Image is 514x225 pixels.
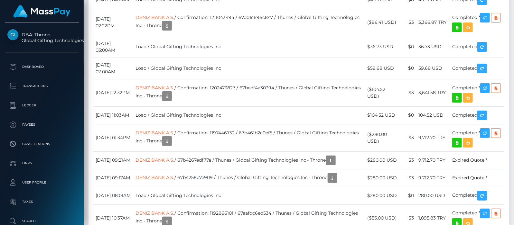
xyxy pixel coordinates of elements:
td: Completed [450,36,504,58]
p: Dashboard [7,62,76,72]
td: Load / Global Gifting Technologies Inc [133,187,365,204]
a: DENIZ BANK A.S. [136,14,174,20]
a: DENIZ BANK A.S. [136,210,174,216]
a: DENIZ BANK A.S. [136,175,174,180]
td: $280.00 USD [365,169,400,187]
p: User Profile [7,178,76,187]
p: Taxes [7,197,76,207]
td: 36.73 USD [416,36,450,58]
td: Load / Global Gifting Technologies Inc [133,58,365,79]
td: / Confirmation: 1197446752 / 67b461b2c0ef5 / Thunes / Global Gifting Technologies Inc - Throne [133,124,365,151]
td: 104.52 USD [416,106,450,124]
p: Cancellations [7,139,76,149]
td: $280.00 USD [365,187,400,204]
td: 3,366.87 TRY [416,9,450,36]
td: $3 [400,79,416,106]
td: ($96.41 USD) [365,9,400,36]
p: Payees [7,120,76,130]
td: [DATE] 12:32PM [93,79,133,106]
td: Expired Quote * [450,151,504,169]
a: Cancellations [5,136,79,152]
td: 9,712.70 TRY [416,151,450,169]
td: $0 [400,58,416,79]
td: [DATE] 03:00AM [93,36,133,58]
td: $3 [400,151,416,169]
a: Dashboard [5,59,79,75]
td: Completed [450,187,504,204]
td: 9,712.70 TRY [416,169,450,187]
td: [DATE] 09:21AM [93,151,133,169]
td: / 67b4258c7e909 / Thunes / Global Gifting Technologies Inc - Throne [133,169,365,187]
td: 9,712.70 TRY [416,124,450,151]
a: Links [5,155,79,171]
td: $0 [400,106,416,124]
td: 3,641.58 TRY [416,79,450,106]
td: Load / Global Gifting Technologies Inc [133,36,365,58]
td: [DATE] 07:00AM [93,58,133,79]
td: $0 [400,36,416,58]
td: / Confirmation: 1202473827 / 67bedf4a30394 / Thunes / Global Gifting Technologies Inc - Throne [133,79,365,106]
p: Links [7,158,76,168]
td: Completed * [450,79,504,106]
a: DENIZ BANK A.S. [136,157,174,163]
td: 280.00 USD [416,187,450,204]
a: DENIZ BANK A.S. [136,130,174,136]
td: [DATE] 02:22PM [93,9,133,36]
td: $280.00 USD [365,151,400,169]
td: Completed * [450,124,504,151]
td: [DATE] 01:34PM [93,124,133,151]
img: Global Gifting Technologies Inc [7,29,18,40]
td: Load / Global Gifting Technologies Inc [133,106,365,124]
td: $0 [400,187,416,204]
td: $3 [400,9,416,36]
a: User Profile [5,175,79,191]
p: Ledger [7,101,76,110]
td: $3 [400,124,416,151]
p: Transactions [7,81,76,91]
img: MassPay Logo [13,5,70,18]
td: $59.68 USD [365,58,400,79]
td: [DATE] 09:17AM [93,169,133,187]
td: [DATE] 11:03AM [93,106,133,124]
td: Completed [450,58,504,79]
a: DENIZ BANK A.S. [136,85,174,91]
span: DBA: Throne Global Gifting Technologies Inc [5,32,79,43]
td: $104.52 USD [365,106,400,124]
td: / 67b4267edf77a / Thunes / Global Gifting Technologies Inc - Throne [133,151,365,169]
td: $3 [400,169,416,187]
td: / Confirmation: 1211043494 / 67d01c696c847 / Thunes / Global Gifting Technologies Inc - Throne [133,9,365,36]
td: $36.73 USD [365,36,400,58]
td: Expired Quote * [450,169,504,187]
a: Transactions [5,78,79,94]
a: Taxes [5,194,79,210]
td: 59.68 USD [416,58,450,79]
td: Completed * [450,9,504,36]
td: ($104.52 USD) [365,79,400,106]
a: Ledger [5,97,79,113]
td: Completed [450,106,504,124]
td: ($280.00 USD) [365,124,400,151]
a: Payees [5,117,79,133]
td: [DATE] 08:01AM [93,187,133,204]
